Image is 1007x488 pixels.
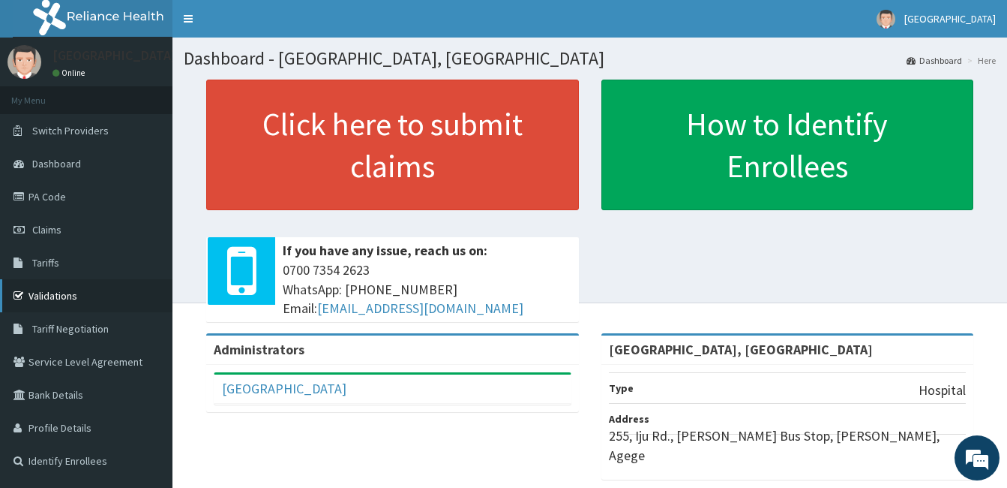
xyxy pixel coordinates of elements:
[52,49,176,62] p: [GEOGRAPHIC_DATA]
[964,54,996,67] li: Here
[283,261,571,318] span: 0700 7354 2623 WhatsApp: [PHONE_NUMBER] Email:
[206,80,579,210] a: Click here to submit claims
[214,341,304,358] b: Administrators
[877,10,895,29] img: User Image
[32,124,109,137] span: Switch Providers
[609,426,967,465] p: 255, Iju Rd., [PERSON_NAME] Bus Stop, [PERSON_NAME], Agege
[609,381,634,395] b: Type
[222,380,346,397] a: [GEOGRAPHIC_DATA]
[184,49,996,68] h1: Dashboard - [GEOGRAPHIC_DATA], [GEOGRAPHIC_DATA]
[609,412,649,426] b: Address
[32,157,81,170] span: Dashboard
[7,45,41,79] img: User Image
[317,300,523,317] a: [EMAIL_ADDRESS][DOMAIN_NAME]
[32,256,59,270] span: Tariffs
[601,80,974,210] a: How to Identify Enrollees
[52,68,88,78] a: Online
[32,223,61,236] span: Claims
[609,341,873,358] strong: [GEOGRAPHIC_DATA], [GEOGRAPHIC_DATA]
[907,54,962,67] a: Dashboard
[904,12,996,26] span: [GEOGRAPHIC_DATA]
[283,242,487,259] b: If you have any issue, reach us on:
[32,322,109,336] span: Tariff Negotiation
[919,381,966,400] p: Hospital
